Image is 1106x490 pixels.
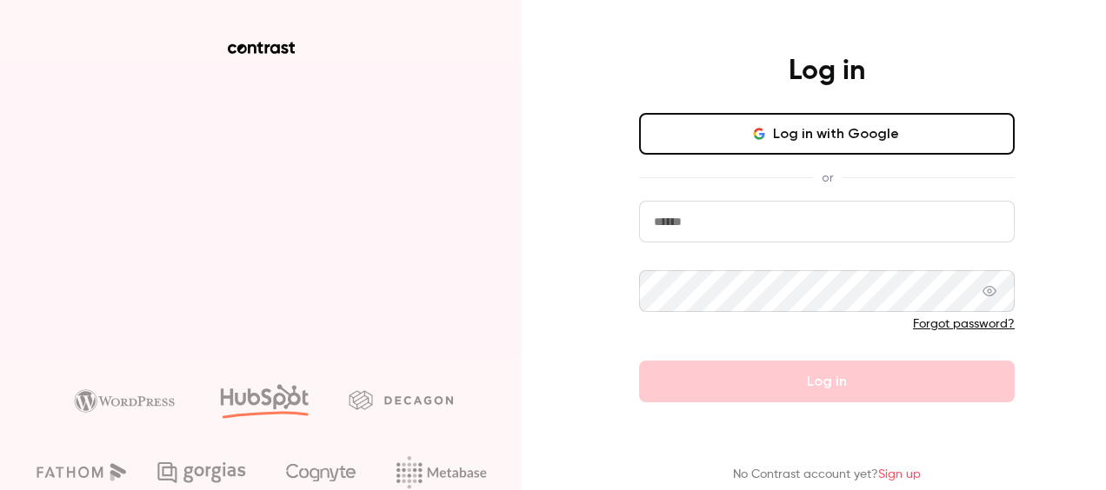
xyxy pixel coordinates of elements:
[349,390,453,409] img: decagon
[813,169,842,187] span: or
[878,468,921,480] a: Sign up
[733,466,921,484] p: No Contrast account yet?
[639,113,1015,155] button: Log in with Google
[913,318,1015,330] a: Forgot password?
[789,54,865,89] h4: Log in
